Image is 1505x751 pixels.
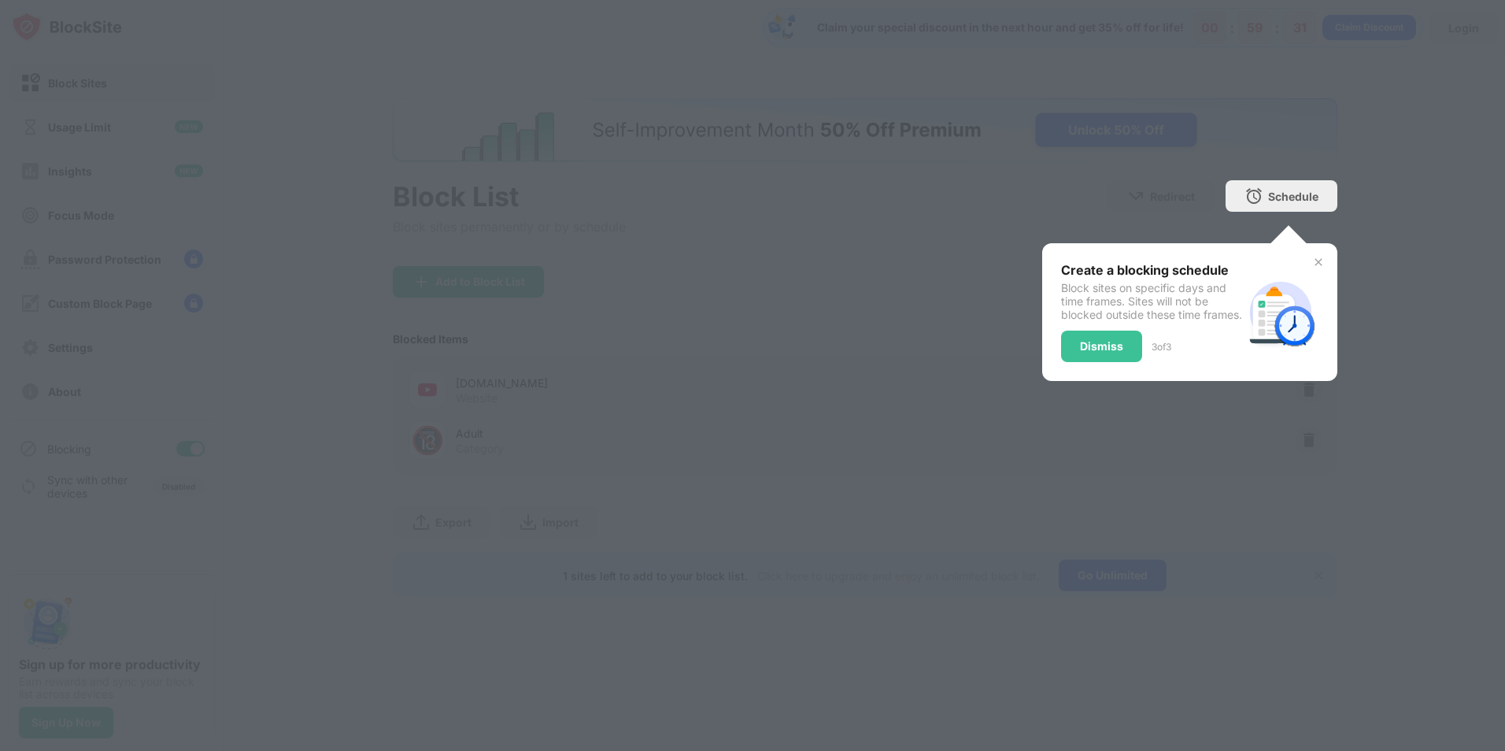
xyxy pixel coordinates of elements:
img: x-button.svg [1312,256,1325,268]
div: Create a blocking schedule [1061,262,1243,278]
img: schedule.svg [1243,275,1318,350]
div: Block sites on specific days and time frames. Sites will not be blocked outside these time frames. [1061,281,1243,321]
div: 3 of 3 [1152,341,1171,353]
div: Schedule [1268,190,1318,203]
div: Dismiss [1080,340,1123,353]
